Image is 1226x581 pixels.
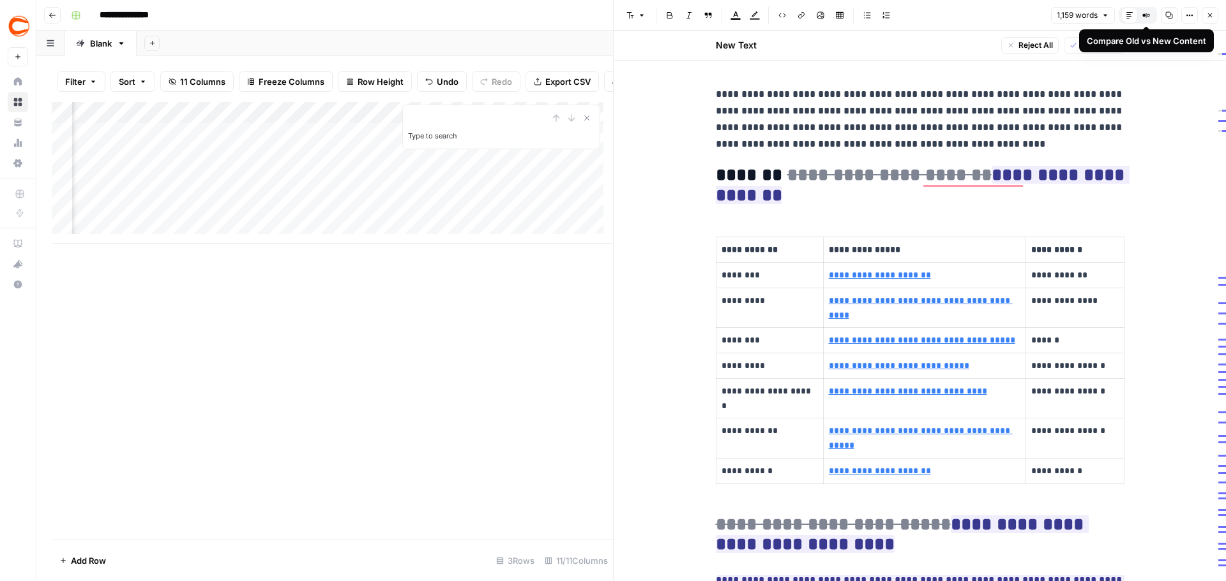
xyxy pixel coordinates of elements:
[8,153,28,173] a: Settings
[716,39,757,52] h2: New Text
[437,75,458,88] span: Undo
[52,550,114,571] button: Add Row
[71,554,106,567] span: Add Row
[8,112,28,133] a: Your Data
[8,10,28,42] button: Workspace: Covers
[1064,37,1124,54] button: Accept All
[491,550,540,571] div: 3 Rows
[8,92,28,112] a: Browse
[65,31,137,56] a: Blank
[545,75,591,88] span: Export CSV
[8,15,31,38] img: Covers Logo
[65,75,86,88] span: Filter
[8,254,27,274] div: What's new?
[8,71,28,92] a: Home
[119,75,135,88] span: Sort
[579,110,594,126] button: Close Search
[1057,10,1098,21] span: 1,159 words
[408,131,457,140] label: Type to search
[8,233,28,254] a: AirOps Academy
[492,75,512,88] span: Redo
[417,71,467,92] button: Undo
[8,133,28,153] a: Usage
[540,550,613,571] div: 11/11 Columns
[180,75,225,88] span: 11 Columns
[1018,40,1053,51] span: Reject All
[8,274,28,295] button: Help + Support
[8,254,28,274] button: What's new?
[472,71,520,92] button: Redo
[526,71,599,92] button: Export CSV
[1087,34,1206,47] div: Compare Old vs New Content
[358,75,404,88] span: Row Height
[160,71,234,92] button: 11 Columns
[110,71,155,92] button: Sort
[239,71,333,92] button: Freeze Columns
[90,37,112,50] div: Blank
[1051,7,1115,24] button: 1,159 words
[259,75,324,88] span: Freeze Columns
[1001,37,1059,54] button: Reject All
[338,71,412,92] button: Row Height
[57,71,105,92] button: Filter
